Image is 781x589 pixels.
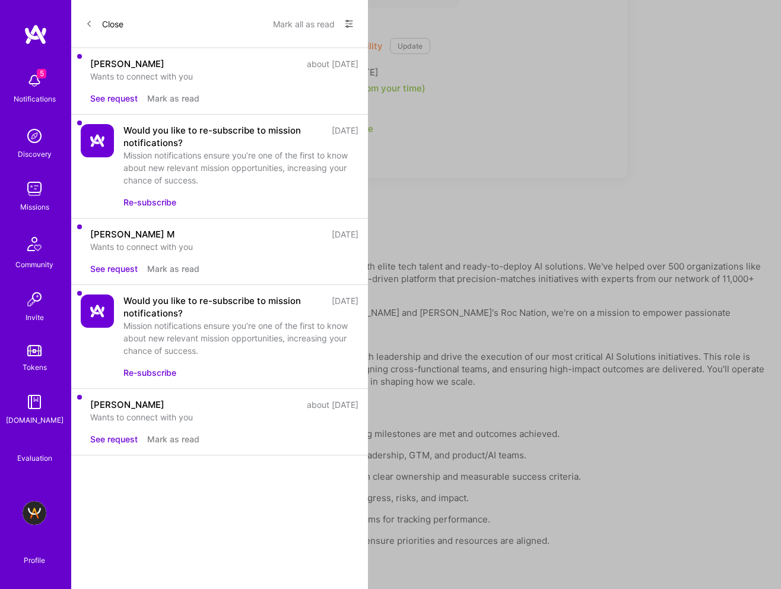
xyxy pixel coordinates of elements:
[123,149,358,186] div: Mission notifications ensure you’re one of the first to know about new relevant mission opportuni...
[30,443,39,452] i: icon SelectionTeam
[37,69,46,78] span: 5
[20,501,49,525] a: A.Team - Grow A.Team's Community & Demand
[90,70,358,83] div: Wants to connect with you
[123,196,176,208] button: Re-subscribe
[23,361,47,373] div: Tokens
[90,411,358,423] div: Wants to connect with you
[85,14,123,33] button: Close
[123,319,358,357] div: Mission notifications ensure you’re one of the first to know about new relevant mission opportuni...
[332,228,358,240] div: [DATE]
[90,92,138,104] button: See request
[15,258,53,271] div: Community
[147,262,199,275] button: Mark as read
[147,433,199,445] button: Mark as read
[81,294,114,328] img: Company Logo
[26,311,44,324] div: Invite
[123,366,176,379] button: Re-subscribe
[307,58,358,70] div: about [DATE]
[23,177,46,201] img: teamwork
[20,230,49,258] img: Community
[90,262,138,275] button: See request
[20,201,49,213] div: Missions
[14,93,56,105] div: Notifications
[90,433,138,445] button: See request
[147,92,199,104] button: Mark as read
[332,294,358,319] div: [DATE]
[90,240,358,253] div: Wants to connect with you
[81,124,114,157] img: Company Logo
[27,345,42,356] img: tokens
[6,414,64,426] div: [DOMAIN_NAME]
[90,228,174,240] div: [PERSON_NAME] M
[332,124,358,149] div: [DATE]
[123,294,325,319] div: Would you like to re-subscribe to mission notifications?
[18,148,52,160] div: Discovery
[23,69,46,93] img: bell
[24,24,47,45] img: logo
[23,501,46,525] img: A.Team - Grow A.Team's Community & Demand
[24,554,45,565] div: Profile
[273,14,335,33] button: Mark all as read
[123,124,325,149] div: Would you like to re-subscribe to mission notifications?
[90,398,164,411] div: [PERSON_NAME]
[307,398,358,411] div: about [DATE]
[90,58,164,70] div: [PERSON_NAME]
[23,390,46,414] img: guide book
[23,124,46,148] img: discovery
[20,541,49,565] a: Profile
[23,287,46,311] img: Invite
[17,452,52,464] div: Evaluation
